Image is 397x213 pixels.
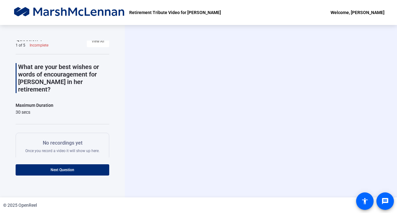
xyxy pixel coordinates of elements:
mat-icon: accessibility [361,197,369,205]
button: View All [87,36,109,47]
span: Next Question [51,168,74,172]
div: Once you record a video it will show up here. [25,139,100,153]
p: No recordings yet [25,139,100,147]
div: Incomplete [30,43,48,48]
div: Maximum Duration [16,102,53,109]
button: Next Question [16,164,109,176]
img: OpenReel logo [12,6,126,19]
mat-icon: message [381,197,389,205]
span: View All [92,37,104,46]
div: Welcome, [PERSON_NAME] [331,9,385,16]
p: What are your best wishes or words of encouragement for [PERSON_NAME] in her retirement? [18,63,109,93]
p: Retirement Tribute Video for [PERSON_NAME] [129,9,221,16]
div: © 2025 OpenReel [3,202,37,209]
div: 1 of 5 [16,43,25,48]
div: 30 secs [16,109,53,115]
